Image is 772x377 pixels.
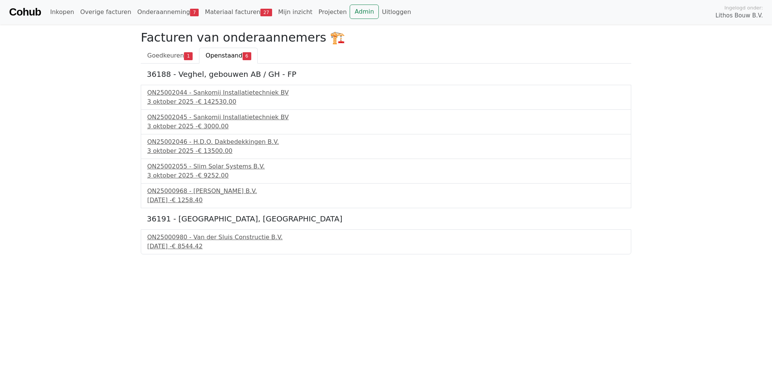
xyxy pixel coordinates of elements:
a: ON25002055 - Slim Solar Systems B.V.3 oktober 2025 -€ 9252.00 [147,162,625,180]
span: 7 [190,9,199,16]
span: € 8544.42 [172,243,202,250]
span: 1 [184,52,193,60]
span: € 13500.00 [198,147,233,154]
span: Openstaand [205,52,242,59]
span: € 1258.40 [172,196,202,204]
a: ON25000968 - [PERSON_NAME] B.V.[DATE] -€ 1258.40 [147,187,625,205]
div: ON25002046 - H.D.O. Dakbedekkingen B.V. [147,137,625,146]
a: Materiaal facturen27 [202,5,275,20]
div: 3 oktober 2025 - [147,146,625,156]
h5: 36191 - [GEOGRAPHIC_DATA], [GEOGRAPHIC_DATA] [147,214,625,223]
a: Admin [350,5,379,19]
div: 3 oktober 2025 - [147,122,625,131]
div: ON25002055 - Slim Solar Systems B.V. [147,162,625,171]
span: € 142530.00 [198,98,237,105]
span: 6 [243,52,251,60]
div: ON25000980 - Van der Sluis Constructie B.V. [147,233,625,242]
a: ON25002045 - Sankomij Installatietechniek BV3 oktober 2025 -€ 3000.00 [147,113,625,131]
a: Mijn inzicht [275,5,316,20]
a: Goedkeuren1 [141,48,199,64]
a: Openstaand6 [199,48,257,64]
a: ON25000980 - Van der Sluis Constructie B.V.[DATE] -€ 8544.42 [147,233,625,251]
div: ON25002045 - Sankomij Installatietechniek BV [147,113,625,122]
a: Projecten [316,5,350,20]
div: ON25002044 - Sankomij Installatietechniek BV [147,88,625,97]
a: Inkopen [47,5,77,20]
span: € 3000.00 [198,123,229,130]
div: 3 oktober 2025 - [147,97,625,106]
h2: Facturen van onderaannemers 🏗️ [141,30,631,45]
div: [DATE] - [147,242,625,251]
a: Cohub [9,3,41,21]
h5: 36188 - Veghel, gebouwen AB / GH - FP [147,70,625,79]
div: [DATE] - [147,196,625,205]
span: Lithos Bouw B.V. [716,11,763,20]
span: Goedkeuren [147,52,184,59]
span: Ingelogd onder: [724,4,763,11]
a: Uitloggen [379,5,414,20]
a: ON25002046 - H.D.O. Dakbedekkingen B.V.3 oktober 2025 -€ 13500.00 [147,137,625,156]
a: ON25002044 - Sankomij Installatietechniek BV3 oktober 2025 -€ 142530.00 [147,88,625,106]
a: Onderaanneming7 [134,5,202,20]
a: Overige facturen [77,5,134,20]
div: 3 oktober 2025 - [147,171,625,180]
div: ON25000968 - [PERSON_NAME] B.V. [147,187,625,196]
span: 27 [260,9,272,16]
span: € 9252.00 [198,172,229,179]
